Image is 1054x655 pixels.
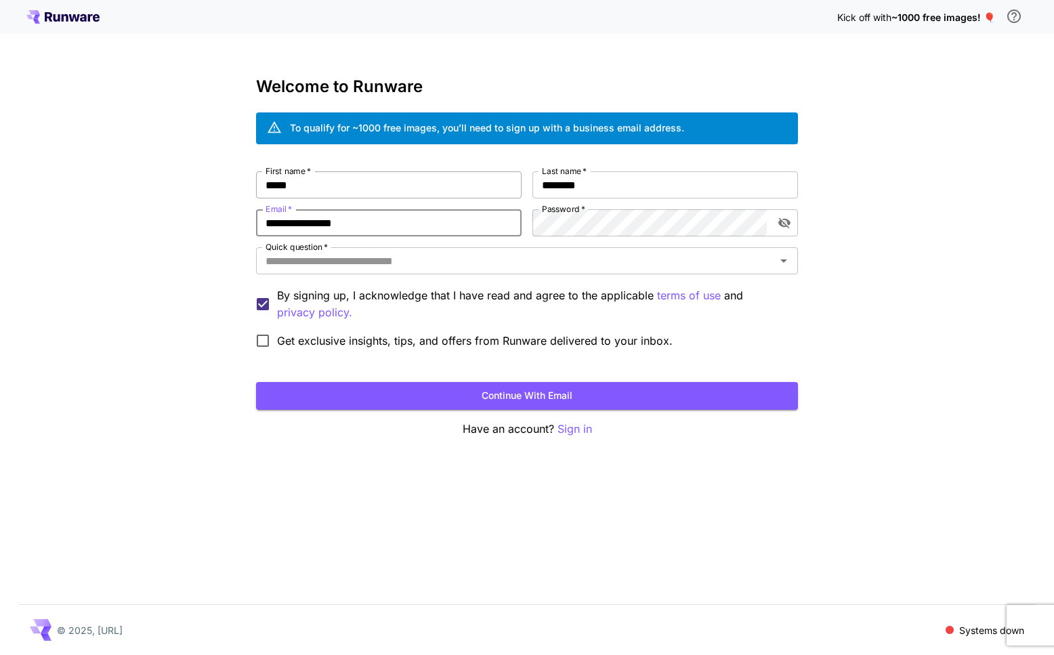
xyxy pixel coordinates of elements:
label: Email [266,203,292,215]
label: Password [542,203,585,215]
label: Last name [542,165,587,177]
label: Quick question [266,241,328,253]
button: By signing up, I acknowledge that I have read and agree to the applicable and privacy policy. [657,287,721,304]
p: privacy policy. [277,304,352,321]
p: © 2025, [URL] [57,623,123,637]
button: Sign in [557,421,592,438]
button: In order to qualify for free credit, you need to sign up with a business email address and click ... [1000,3,1028,30]
p: Have an account? [256,421,798,438]
p: By signing up, I acknowledge that I have read and agree to the applicable and [277,287,787,321]
span: Get exclusive insights, tips, and offers from Runware delivered to your inbox. [277,333,673,349]
p: terms of use [657,287,721,304]
button: Open [774,251,793,270]
button: toggle password visibility [772,211,797,235]
span: ~1000 free images! 🎈 [891,12,995,23]
div: To qualify for ~1000 free images, you’ll need to sign up with a business email address. [290,121,684,135]
button: Continue with email [256,382,798,410]
span: Kick off with [837,12,891,23]
p: Systems down [959,623,1024,637]
label: First name [266,165,311,177]
h3: Welcome to Runware [256,77,798,96]
button: By signing up, I acknowledge that I have read and agree to the applicable terms of use and [277,304,352,321]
